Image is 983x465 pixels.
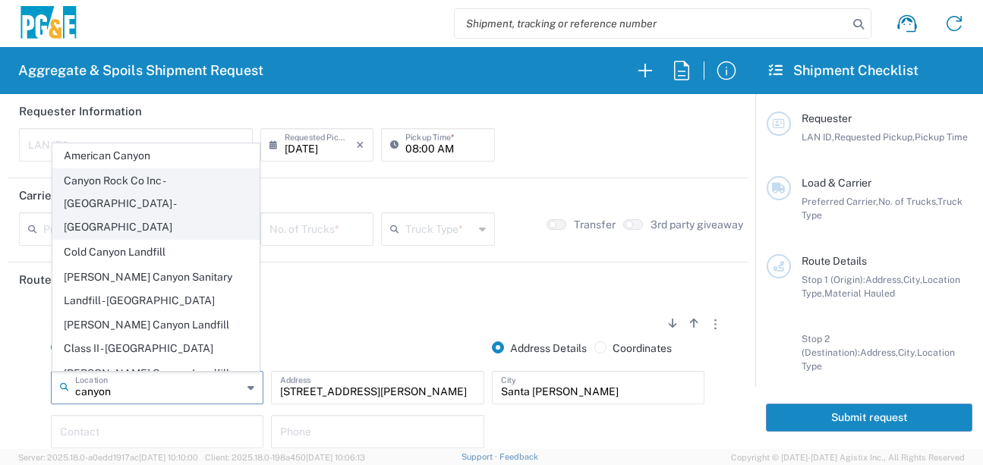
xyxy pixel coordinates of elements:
[915,131,968,143] span: Pickup Time
[769,61,918,80] h2: Shipment Checklist
[802,112,852,124] span: Requester
[53,144,259,168] span: American Canyon
[462,452,499,461] a: Support
[492,341,587,355] label: Address Details
[205,453,365,462] span: Client: 2025.18.0-198a450
[18,61,263,80] h2: Aggregate & Spoils Shipment Request
[651,218,743,231] label: 3rd party giveaway
[51,313,121,325] span: Stop 1 (Origin)
[18,6,79,42] img: pge
[455,9,848,38] input: Shipment, tracking or reference number
[306,453,365,462] span: [DATE] 10:06:13
[499,452,538,461] a: Feedback
[594,341,672,355] label: Coordinates
[802,177,871,189] span: Load & Carrier
[766,404,972,432] button: Submit request
[19,188,143,203] h2: Carrier & Truck Details
[878,196,937,207] span: No. of Trucks,
[731,451,965,464] span: Copyright © [DATE]-[DATE] Agistix Inc., All Rights Reserved
[860,347,898,358] span: Address,
[574,218,616,231] label: Transfer
[19,104,142,119] h2: Requester Information
[903,274,922,285] span: City,
[356,133,364,157] i: ×
[802,196,878,207] span: Preferred Carrier,
[19,272,93,287] h2: Route Details
[53,169,259,239] span: Canyon Rock Co Inc - [GEOGRAPHIC_DATA] - [GEOGRAPHIC_DATA]
[865,274,903,285] span: Address,
[834,131,915,143] span: Requested Pickup,
[139,453,198,462] span: [DATE] 10:10:00
[898,347,917,358] span: City,
[802,255,867,267] span: Route Details
[53,240,259,264] span: Cold Canyon Landfill
[802,333,860,358] span: Stop 2 (Destination):
[802,131,834,143] span: LAN ID,
[53,265,259,313] span: [PERSON_NAME] Canyon Sanitary Landfill - [GEOGRAPHIC_DATA]
[824,287,895,299] span: Material Hauled
[53,362,259,409] span: [PERSON_NAME] Canyon Landfill - Waste Management Landfill Class II
[802,274,865,285] span: Stop 1 (Origin):
[18,453,198,462] span: Server: 2025.18.0-a0edd1917ac
[53,313,259,360] span: [PERSON_NAME] Canyon Landfill Class II - [GEOGRAPHIC_DATA]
